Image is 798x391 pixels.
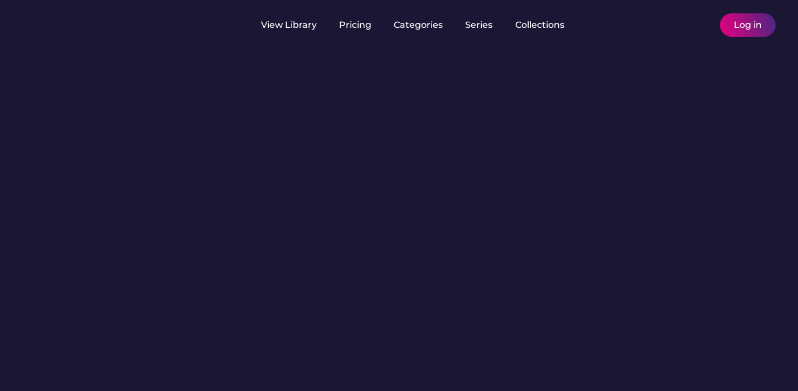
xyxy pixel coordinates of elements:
[515,19,564,31] div: Collections
[695,18,709,32] img: yH5BAEAAAAALAAAAAABAAEAAAIBRAA7
[676,18,690,32] img: yH5BAEAAAAALAAAAAABAAEAAAIBRAA7
[734,19,762,31] div: Log in
[394,6,408,17] div: fvck
[261,19,317,31] div: View Library
[22,12,110,35] img: yH5BAEAAAAALAAAAAABAAEAAAIBRAA7
[394,19,443,31] div: Categories
[339,19,371,31] div: Pricing
[128,18,142,32] img: yH5BAEAAAAALAAAAAABAAEAAAIBRAA7
[465,19,493,31] div: Series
